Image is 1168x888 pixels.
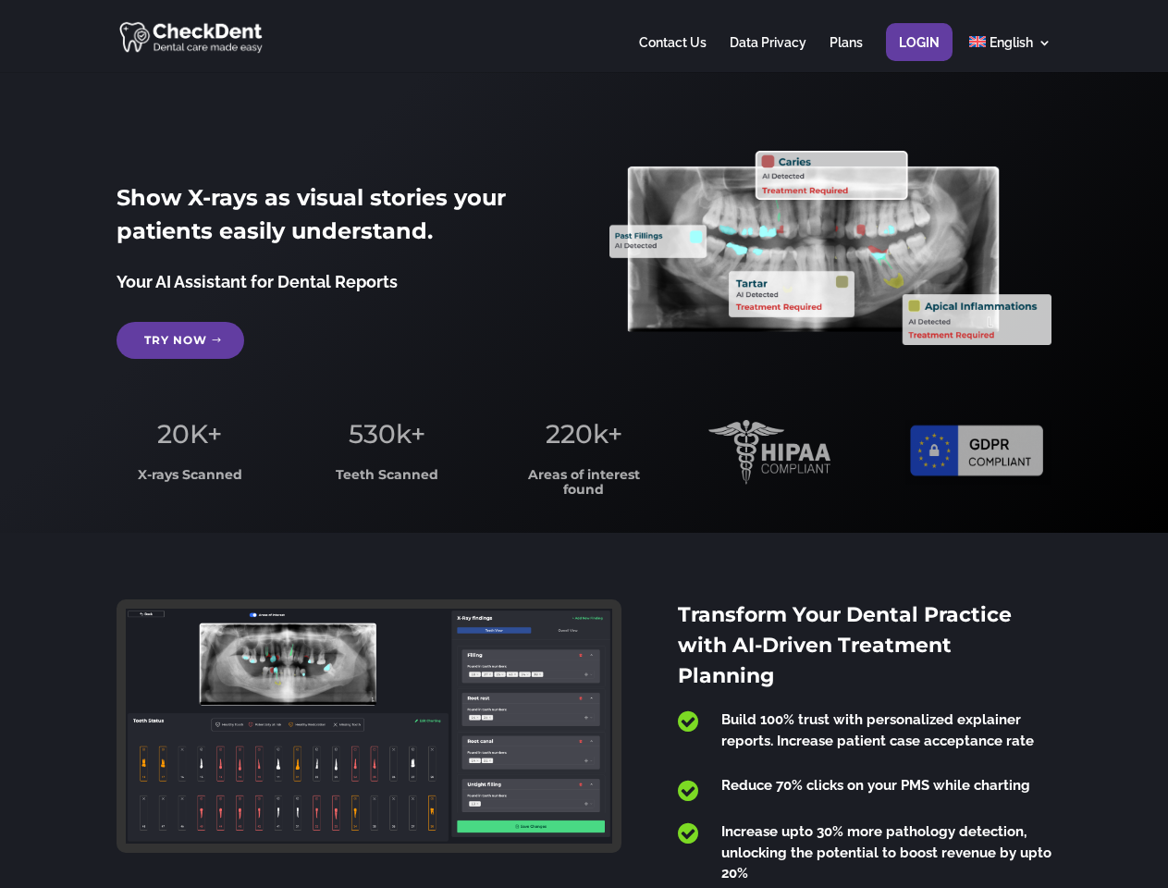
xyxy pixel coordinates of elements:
[721,711,1034,749] span: Build 100% trust with personalized explainer reports. Increase patient case acceptance rate
[969,36,1051,72] a: English
[511,468,658,506] h3: Areas of interest found
[678,821,698,845] span: 
[678,709,698,734] span: 
[119,18,264,55] img: CheckDent AI
[349,418,425,450] span: 530k+
[546,418,622,450] span: 220k+
[990,35,1033,50] span: English
[721,777,1030,794] span: Reduce 70% clicks on your PMS while charting
[678,602,1012,688] span: Transform Your Dental Practice with AI-Driven Treatment Planning
[639,36,707,72] a: Contact Us
[157,418,222,450] span: 20K+
[730,36,806,72] a: Data Privacy
[117,322,244,359] a: Try Now
[721,823,1051,882] span: Increase upto 30% more pathology detection, unlocking the potential to boost revenue by upto 20%
[117,181,558,257] h2: Show X-rays as visual stories your patients easily understand.
[117,272,398,291] span: Your AI Assistant for Dental Reports
[899,36,940,72] a: Login
[678,779,698,803] span: 
[609,151,1051,345] img: X_Ray_annotated
[830,36,863,72] a: Plans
